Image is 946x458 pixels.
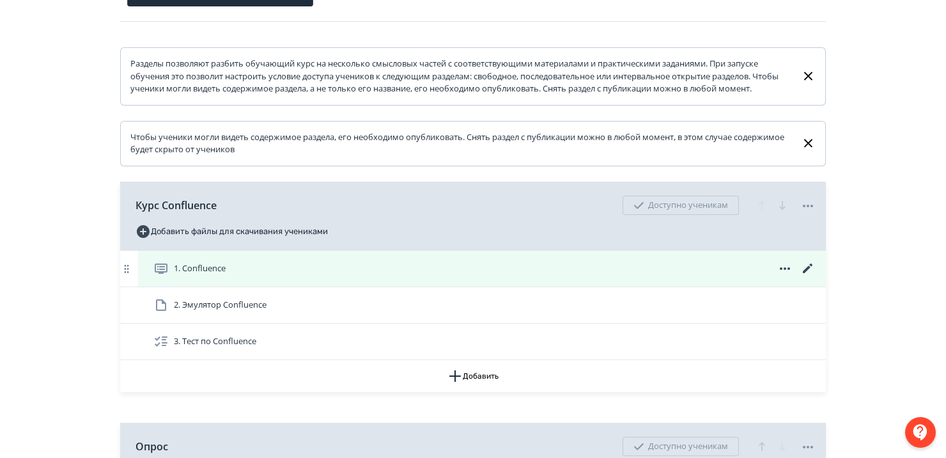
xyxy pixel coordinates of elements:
button: Добавить файлы для скачивания учениками [136,221,328,242]
div: Доступно ученикам [623,196,739,215]
span: 1. Confluence [174,262,226,275]
div: Разделы позволяют разбить обучающий курс на несколько смысловых частей с соответствующими материа... [130,58,791,95]
div: 1. Confluence [120,251,826,287]
span: Курс Confluence [136,198,217,213]
div: 3. Тест по Confluence [120,324,826,360]
div: 2. Эмулятор Confluence [120,287,826,324]
span: 2. Эмулятор Confluence [174,299,267,312]
div: Чтобы ученики могли видеть содержимое раздела, его необходимо опубликовать. Снять раздел с публик... [130,131,791,156]
span: Опрос [136,439,168,454]
div: Доступно ученикам [623,437,739,456]
span: 3. Тест по Confluence [174,335,256,348]
button: Добавить [120,360,826,392]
